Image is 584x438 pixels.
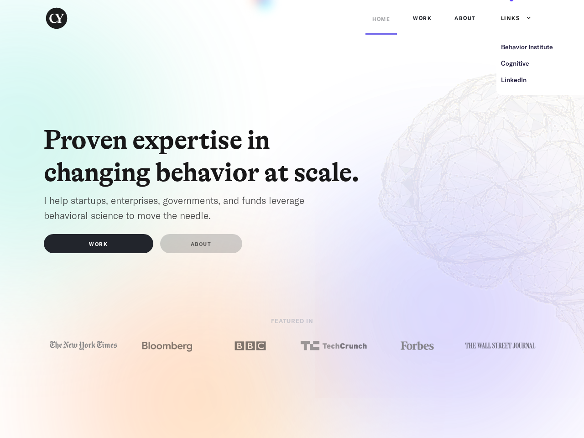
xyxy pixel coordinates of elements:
p: FEATURED IN [178,315,406,330]
a: WORK [44,234,153,253]
a: Home [365,5,397,35]
p: I help startups, enterprises, governments, and funds leverage behavioral science to move the needle. [44,193,336,223]
a: Work [406,5,438,32]
div: Links [492,5,532,32]
div: Behavior Institute [501,42,553,52]
h1: Proven expertise in changing behavior at scale. [44,124,372,188]
a: home [44,5,81,31]
div: LinkedIn [501,75,527,84]
a: ABOUT [160,234,242,253]
a: ABOUT [448,5,483,32]
div: Cognitive [501,59,529,68]
div: Links [501,14,520,23]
